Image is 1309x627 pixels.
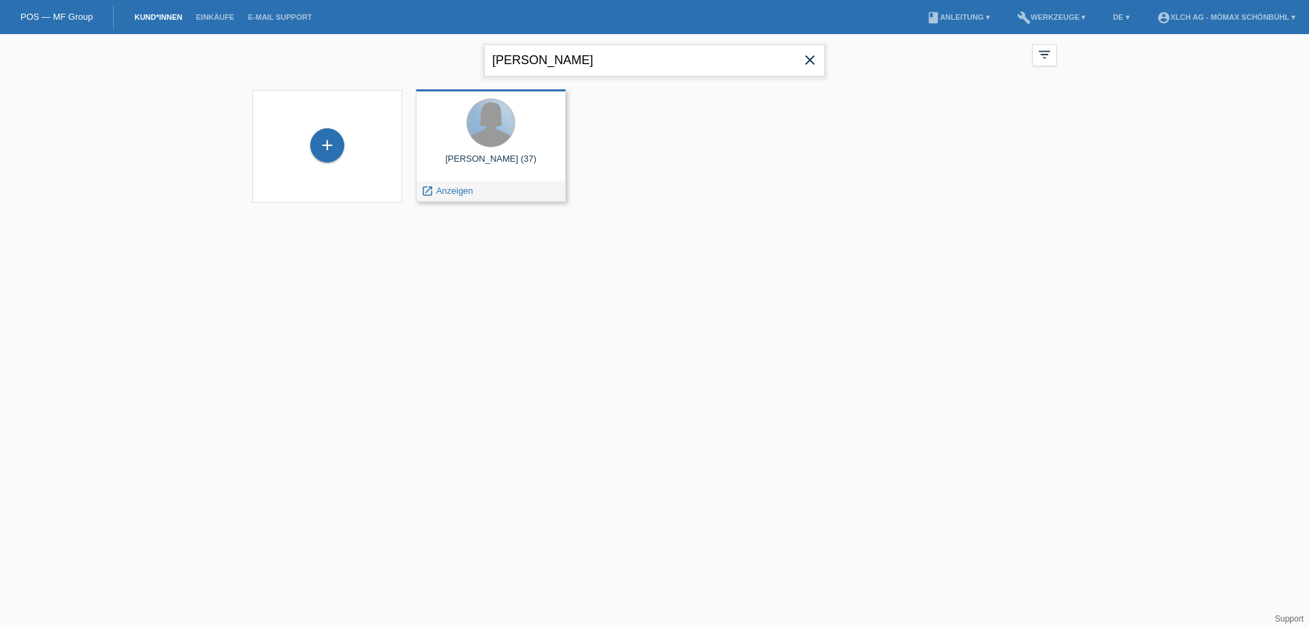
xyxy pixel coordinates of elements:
[241,13,319,21] a: E-Mail Support
[189,13,241,21] a: Einkäufe
[920,13,997,21] a: bookAnleitung ▾
[421,185,434,197] i: launch
[1157,11,1171,25] i: account_circle
[802,52,818,68] i: close
[436,186,473,196] span: Anzeigen
[1010,13,1093,21] a: buildWerkzeuge ▾
[1150,13,1302,21] a: account_circleXLCH AG - Mömax Schönbühl ▾
[1017,11,1031,25] i: build
[927,11,940,25] i: book
[311,134,344,157] div: Kund*in hinzufügen
[1106,13,1136,21] a: DE ▾
[484,44,825,76] input: Suche...
[1037,47,1052,62] i: filter_list
[427,154,555,175] div: [PERSON_NAME] (37)
[127,13,189,21] a: Kund*innen
[20,12,93,22] a: POS — MF Group
[421,186,473,196] a: launch Anzeigen
[1275,614,1304,624] a: Support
